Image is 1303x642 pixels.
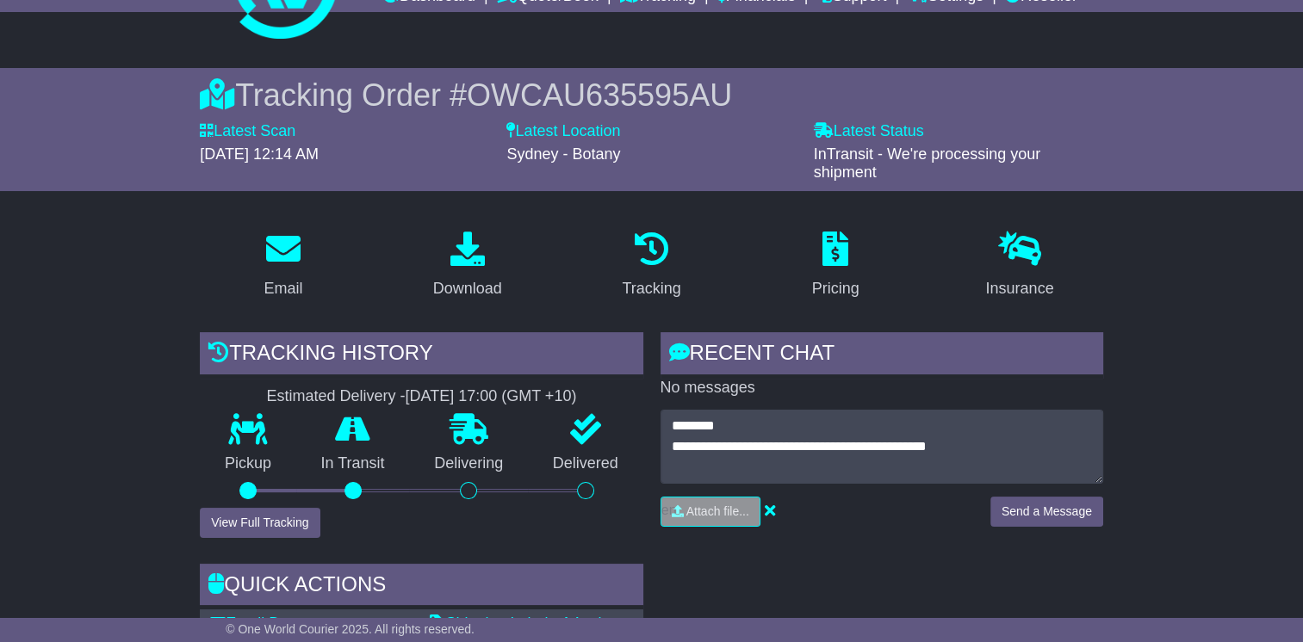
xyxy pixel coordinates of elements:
div: Email [264,277,303,300]
div: Estimated Delivery - [200,387,642,406]
div: Pricing [812,277,859,300]
a: Download [422,225,513,306]
div: Insurance [985,277,1053,300]
p: Delivered [528,454,643,473]
p: No messages [661,379,1103,398]
label: Latest Status [814,122,924,141]
p: Delivering [409,454,528,473]
span: © One World Courier 2025. All rights reserved. [226,622,475,636]
div: Quick Actions [200,564,642,610]
label: Latest Location [506,122,620,141]
button: View Full Tracking [200,508,320,538]
span: OWCAU635595AU [467,77,732,113]
p: In Transit [296,454,410,473]
a: Insurance [974,225,1064,306]
a: Email [253,225,314,306]
span: Sydney - Botany [506,145,620,163]
div: [DATE] 17:00 (GMT +10) [405,387,576,406]
a: Pricing [801,225,871,306]
button: Send a Message [990,497,1103,527]
div: Download [433,277,502,300]
p: Pickup [200,454,296,473]
div: Tracking [622,277,680,300]
a: Shipping Label - A4 printer [430,614,628,632]
div: Tracking history [200,332,642,379]
a: Tracking [611,225,692,306]
div: Tracking Order # [200,77,1103,114]
div: RECENT CHAT [661,332,1103,379]
label: Latest Scan [200,122,295,141]
span: [DATE] 12:14 AM [200,145,319,163]
a: Email Documents [210,614,347,632]
span: InTransit - We're processing your shipment [814,145,1041,182]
